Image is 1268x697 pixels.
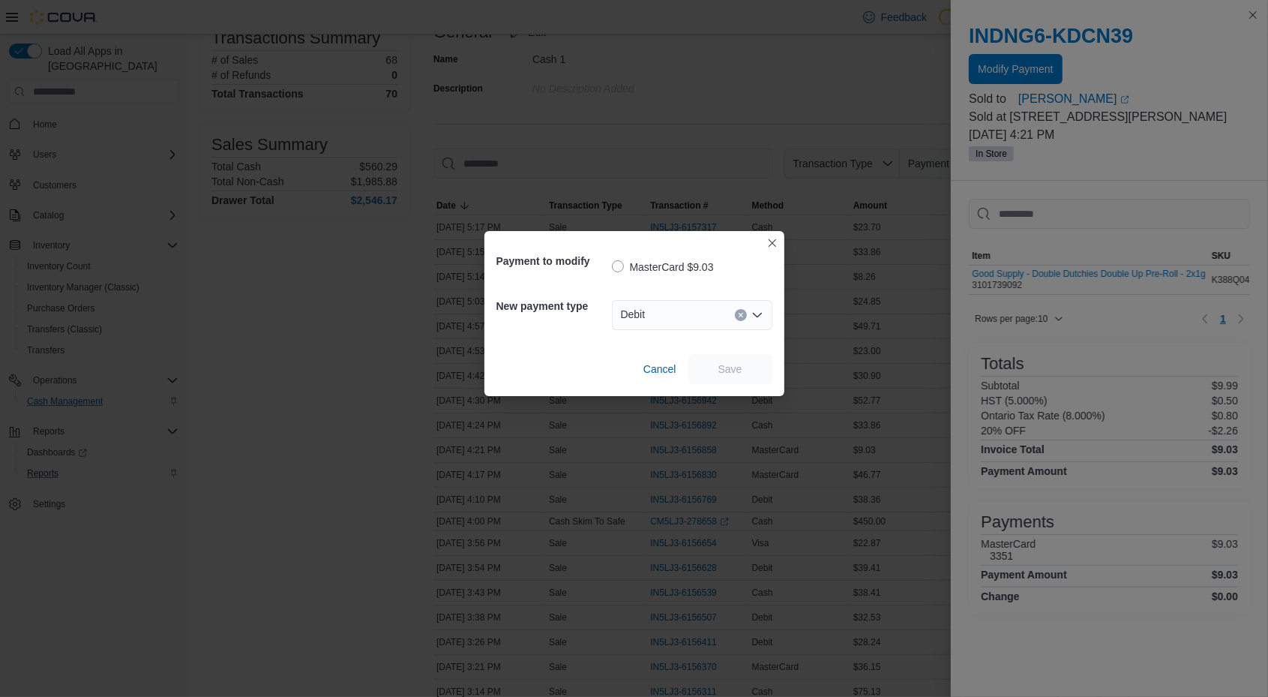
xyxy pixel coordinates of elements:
button: Open list of options [751,309,763,321]
label: MasterCard $9.03 [612,258,714,276]
h5: New payment type [496,291,609,321]
span: Cancel [643,362,676,377]
button: Closes this modal window [763,234,781,252]
button: Save [688,354,772,384]
h5: Payment to modify [496,246,609,276]
span: Debit [621,305,646,323]
input: Accessible screen reader label [651,306,652,324]
button: Clear input [735,309,747,321]
button: Cancel [637,354,682,384]
span: Save [718,362,742,377]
